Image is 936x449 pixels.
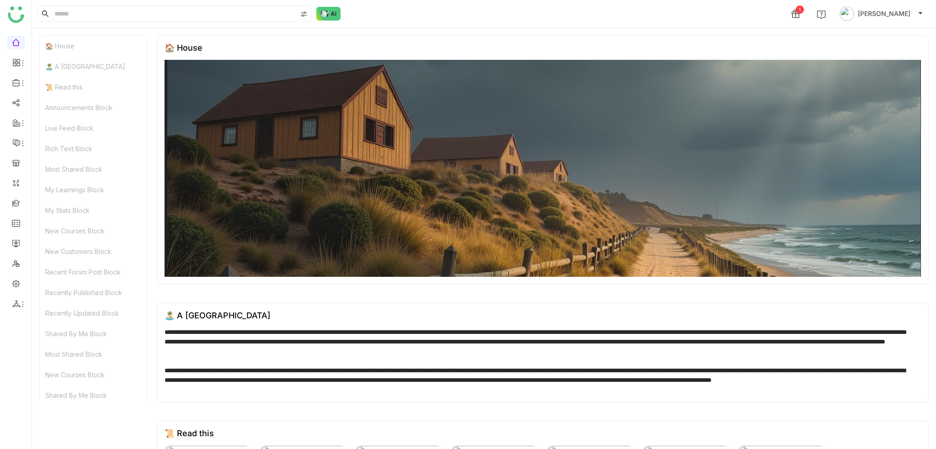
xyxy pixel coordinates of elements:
img: help.svg [817,10,826,19]
div: Most Shared Block [40,344,147,364]
div: New Courses Block [40,221,147,241]
div: Rich Text Block [40,138,147,159]
div: 🏠 House [40,36,147,56]
div: 🏝️ A [GEOGRAPHIC_DATA] [40,56,147,77]
div: Shared By Me Block [40,385,147,406]
div: Shared By Me Block [40,323,147,344]
img: avatar [840,6,854,21]
div: 🏠 House [165,43,202,53]
div: 🏝️ A [GEOGRAPHIC_DATA] [165,311,271,320]
img: logo [8,6,24,23]
div: Recently Updated Block [40,303,147,323]
img: ask-buddy-normal.svg [316,7,341,21]
div: Live Feed Block [40,118,147,138]
div: My Learnings Block [40,180,147,200]
div: New Customers Block [40,241,147,262]
span: [PERSON_NAME] [858,9,910,19]
div: 📜 Read this [165,428,214,438]
div: Recently Published Block [40,282,147,303]
div: 1 [796,5,804,14]
div: Announcements Block [40,97,147,118]
img: search-type.svg [300,11,308,18]
div: 📜 Read this [40,77,147,97]
div: New Courses Block [40,364,147,385]
button: [PERSON_NAME] [838,6,925,21]
div: Recent Forum Post Block [40,262,147,282]
div: My Stats Block [40,200,147,221]
img: 68553b2292361c547d91f02a [165,60,921,277]
div: Most Shared Block [40,159,147,180]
